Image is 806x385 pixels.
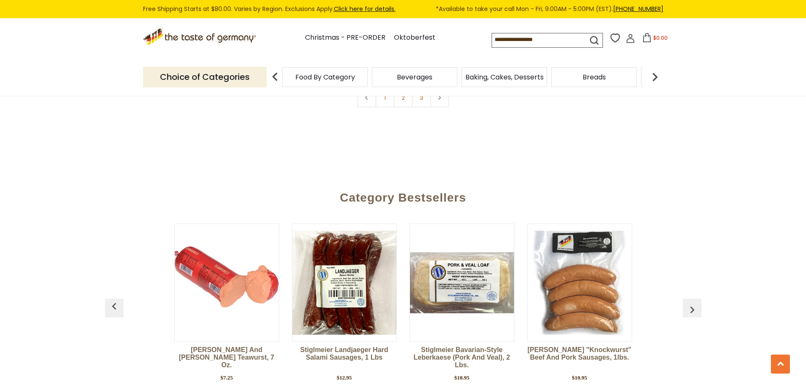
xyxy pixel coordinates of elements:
[613,5,663,13] a: [PHONE_NUMBER]
[653,34,668,41] span: $0.00
[410,346,514,371] a: Stiglmeier Bavarian-style Leberkaese (pork and veal), 2 lbs.
[175,231,279,335] img: Schaller and Weber Teawurst, 7 oz.
[305,32,385,44] a: Christmas - PRE-ORDER
[109,178,697,213] div: Category Bestsellers
[337,374,352,382] div: $12.95
[528,231,632,335] img: Binkert's
[572,374,587,382] div: $10.95
[646,68,663,85] img: next arrow
[393,88,413,107] a: 2
[454,374,470,382] div: $18.95
[292,346,397,371] a: Stiglmeier Landjaeger Hard Salami Sausages, 1 lbs
[174,346,279,371] a: [PERSON_NAME] and [PERSON_NAME] Teawurst, 7 oz.
[394,32,435,44] a: Oktoberfest
[436,4,663,14] span: *Available to take your call Mon - Fri, 9:00AM - 5:00PM (EST).
[292,231,396,335] img: Stiglmeier Landjaeger Hard Salami Sausages, 1 lbs
[143,4,663,14] div: Free Shipping Starts at $80.00. Varies by Region. Exclusions Apply.
[295,74,355,80] a: Food By Category
[397,74,432,80] a: Beverages
[465,74,544,80] a: Baking, Cakes, Desserts
[220,374,233,382] div: $7.25
[107,300,121,313] img: previous arrow
[685,303,699,317] img: previous arrow
[637,33,673,46] button: $0.00
[375,88,394,107] a: 1
[410,231,514,335] img: Stiglmeier Bavarian-style Leberkaese (pork and veal), 2 lbs.
[334,5,396,13] a: Click here for details.
[267,68,283,85] img: previous arrow
[143,67,267,87] p: Choice of Categories
[527,346,632,371] a: [PERSON_NAME] "Knockwurst" Beef and Pork Sausages, 1lbs.
[412,88,431,107] a: 3
[583,74,606,80] a: Breads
